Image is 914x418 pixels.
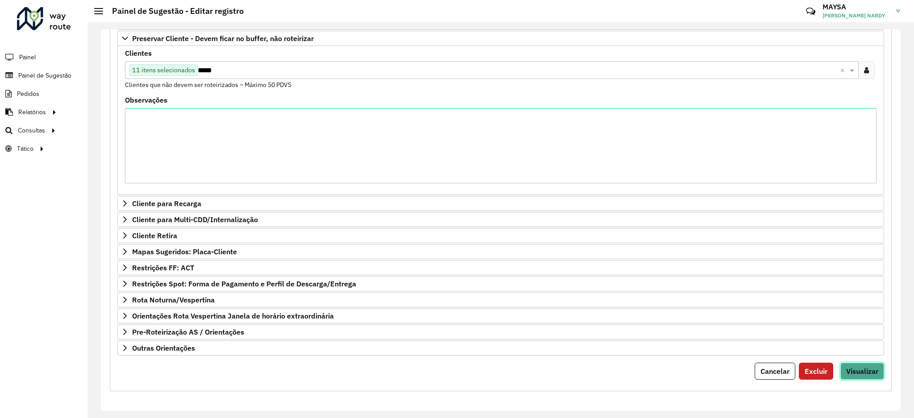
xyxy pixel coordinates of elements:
label: Clientes [125,48,152,58]
span: Consultas [18,126,45,135]
a: Rota Noturna/Vespertina [117,292,884,307]
a: Mapas Sugeridos: Placa-Cliente [117,244,884,259]
a: Cliente Retira [117,228,884,243]
a: Contato Rápido [801,2,820,21]
a: Restrições Spot: Forma de Pagamento e Perfil de Descarga/Entrega [117,276,884,291]
span: Cancelar [760,367,789,376]
span: Clear all [840,65,848,75]
span: Preservar Cliente - Devem ficar no buffer, não roteirizar [132,35,314,42]
a: Orientações Rota Vespertina Janela de horário extraordinária [117,308,884,323]
a: Restrições FF: ACT [117,260,884,275]
span: Rota Noturna/Vespertina [132,296,215,303]
a: Outras Orientações [117,340,884,356]
span: Pedidos [17,89,39,99]
span: Painel [19,53,36,62]
label: Observações [125,95,167,105]
span: Painel de Sugestão [18,71,71,80]
button: Excluir [799,363,833,380]
a: Cliente para Multi-CDD/Internalização [117,212,884,227]
h3: MAYSA [823,3,889,11]
span: 11 itens selecionados [130,65,197,75]
span: Outras Orientações [132,344,195,352]
small: Clientes que não devem ser roteirizados – Máximo 50 PDVS [125,81,291,89]
h2: Painel de Sugestão - Editar registro [103,6,244,16]
span: Restrições Spot: Forma de Pagamento e Perfil de Descarga/Entrega [132,280,356,287]
a: Pre-Roteirização AS / Orientações [117,324,884,339]
span: Cliente Retira [132,232,177,239]
span: Restrições FF: ACT [132,264,194,271]
span: Relatórios [18,108,46,117]
button: Visualizar [840,363,884,380]
span: [PERSON_NAME] NARDY [823,12,889,20]
a: Cliente para Recarga [117,196,884,211]
div: Preservar Cliente - Devem ficar no buffer, não roteirizar [117,46,884,195]
span: Orientações Rota Vespertina Janela de horário extraordinária [132,312,334,319]
span: Mapas Sugeridos: Placa-Cliente [132,248,237,255]
a: Preservar Cliente - Devem ficar no buffer, não roteirizar [117,31,884,46]
button: Cancelar [755,363,795,380]
span: Cliente para Multi-CDD/Internalização [132,216,258,223]
span: Excluir [805,367,827,376]
span: Tático [17,144,33,153]
span: Visualizar [846,367,878,376]
span: Cliente para Recarga [132,200,201,207]
span: Pre-Roteirização AS / Orientações [132,328,244,335]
